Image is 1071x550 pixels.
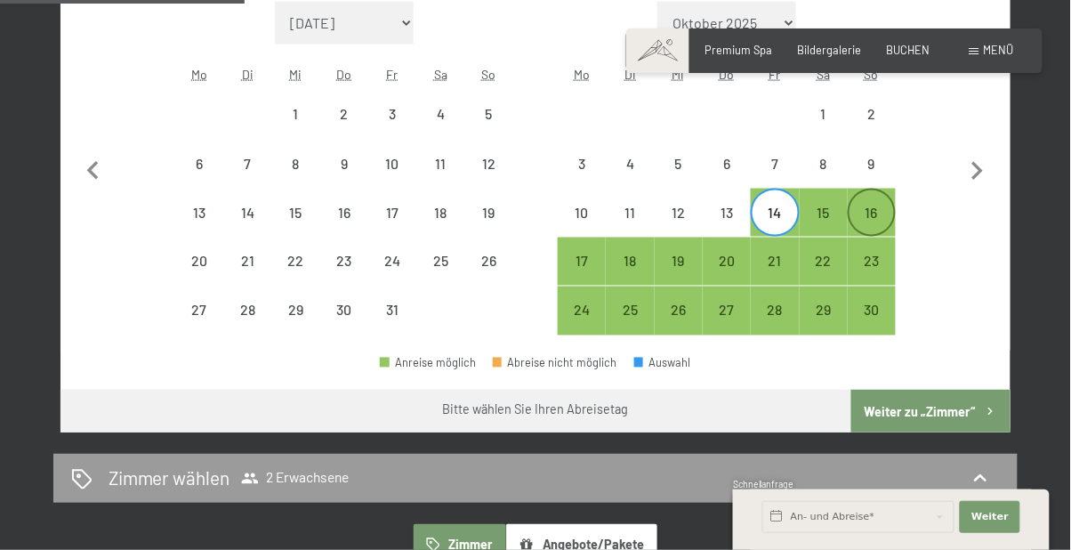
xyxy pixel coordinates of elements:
[848,189,896,237] div: Sun Nov 16 2025
[801,157,846,201] div: 8
[800,238,848,286] div: Sat Nov 22 2025
[416,189,464,237] div: Sat Oct 18 2025
[175,238,223,286] div: Abreise nicht möglich
[271,189,319,237] div: Abreise nicht möglich
[656,255,701,299] div: 19
[368,189,416,237] div: Fri Oct 17 2025
[558,287,606,335] div: Mon Nov 24 2025
[418,157,463,201] div: 11
[175,139,223,187] div: Abreise nicht möglich
[322,303,366,348] div: 30
[848,90,896,138] div: Abreise nicht möglich
[705,157,749,201] div: 6
[960,501,1020,533] button: Weiter
[416,90,464,138] div: Abreise nicht möglich
[467,107,511,151] div: 5
[175,139,223,187] div: Mon Oct 06 2025
[223,189,271,237] div: Tue Oct 14 2025
[225,255,270,299] div: 21
[848,189,896,237] div: Abreise möglich
[850,303,894,348] div: 30
[416,189,464,237] div: Abreise nicht möglich
[887,43,930,57] span: BUCHEN
[370,107,415,151] div: 3
[971,510,1009,524] span: Weiter
[271,287,319,335] div: Abreise nicht möglich
[175,287,223,335] div: Mon Oct 27 2025
[560,157,604,201] div: 3
[800,287,848,335] div: Sat Nov 29 2025
[574,67,590,82] abbr: Montag
[703,139,751,187] div: Thu Nov 06 2025
[467,255,511,299] div: 26
[751,139,799,187] div: Abreise nicht möglich
[800,90,848,138] div: Abreise nicht möglich
[560,255,604,299] div: 17
[273,157,318,201] div: 8
[817,67,830,82] abbr: Samstag
[850,157,894,201] div: 9
[273,303,318,348] div: 29
[720,67,735,82] abbr: Donnerstag
[655,287,703,335] div: Abreise möglich
[656,303,701,348] div: 26
[320,189,368,237] div: Thu Oct 16 2025
[223,287,271,335] div: Abreise nicht möglich
[242,67,254,82] abbr: Dienstag
[801,303,846,348] div: 29
[705,303,749,348] div: 27
[467,157,511,201] div: 12
[109,465,230,491] h2: Zimmer wählen
[705,255,749,299] div: 20
[175,238,223,286] div: Mon Oct 20 2025
[800,139,848,187] div: Abreise nicht möglich
[655,139,703,187] div: Wed Nov 05 2025
[223,238,271,286] div: Tue Oct 21 2025
[322,157,366,201] div: 9
[271,238,319,286] div: Abreise nicht möglich
[769,67,781,82] abbr: Freitag
[368,139,416,187] div: Fri Oct 10 2025
[656,206,701,250] div: 12
[370,157,415,201] div: 10
[751,287,799,335] div: Abreise möglich
[800,189,848,237] div: Sat Nov 15 2025
[558,139,606,187] div: Mon Nov 03 2025
[851,390,1011,433] button: Weiter zu „Zimmer“
[655,238,703,286] div: Wed Nov 19 2025
[606,238,654,286] div: Tue Nov 18 2025
[370,206,415,250] div: 17
[753,303,797,348] div: 28
[606,189,654,237] div: Abreise nicht möglich
[273,206,318,250] div: 15
[850,255,894,299] div: 23
[175,287,223,335] div: Abreise nicht möglich
[223,238,271,286] div: Abreise nicht möglich
[271,90,319,138] div: Wed Oct 01 2025
[850,107,894,151] div: 2
[271,139,319,187] div: Wed Oct 08 2025
[368,238,416,286] div: Abreise nicht möglich
[703,189,751,237] div: Thu Nov 13 2025
[606,139,654,187] div: Abreise nicht möglich
[984,43,1014,57] span: Menü
[225,157,270,201] div: 7
[655,189,703,237] div: Abreise nicht möglich
[703,287,751,335] div: Thu Nov 27 2025
[370,303,415,348] div: 31
[800,238,848,286] div: Abreise möglich
[655,238,703,286] div: Abreise möglich
[606,287,654,335] div: Tue Nov 25 2025
[368,287,416,335] div: Fri Oct 31 2025
[608,206,652,250] div: 11
[271,287,319,335] div: Wed Oct 29 2025
[223,189,271,237] div: Abreise nicht möglich
[320,238,368,286] div: Abreise nicht möglich
[801,255,846,299] div: 22
[655,287,703,335] div: Wed Nov 26 2025
[368,90,416,138] div: Abreise nicht möglich
[751,189,799,237] div: Abreise möglich
[320,287,368,335] div: Abreise nicht möglich
[798,43,862,57] span: Bildergalerie
[800,139,848,187] div: Sat Nov 08 2025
